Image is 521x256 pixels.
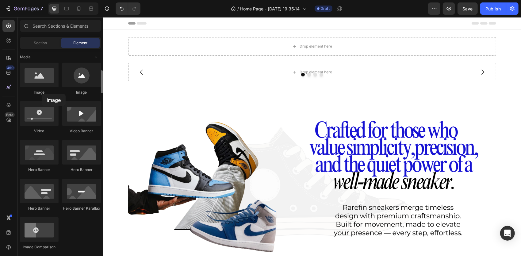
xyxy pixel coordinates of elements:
iframe: Design area [103,17,521,256]
span: Section [34,40,47,46]
div: 450 [6,65,15,70]
div: Image Comparison [20,244,59,250]
p: 7 [40,5,43,12]
div: Image [20,90,59,95]
div: Hero Banner Parallax [62,206,101,211]
div: Drop element here [196,52,229,57]
button: Carousel Next Arrow [371,46,388,64]
button: Save [458,2,478,15]
div: Hero Banner [20,206,59,211]
div: Hero Banner [20,167,59,173]
button: Dot [216,56,220,59]
button: Dot [210,56,214,59]
div: Beta [5,112,15,117]
span: Home Page - [DATE] 19:35:14 [240,6,300,12]
span: Toggle open [91,52,101,62]
input: Search Sections & Elements [20,20,101,32]
button: Dot [204,56,208,59]
div: Hero Banner [62,167,101,173]
span: Draft [321,6,330,11]
div: Open Intercom Messenger [500,226,515,241]
span: Media [20,54,31,60]
div: Video [20,128,59,134]
button: Carousel Back Arrow [30,46,47,64]
button: 7 [2,2,46,15]
span: / [238,6,239,12]
span: Element [73,40,87,46]
button: Dot [198,56,201,59]
div: Image [62,90,101,95]
div: Publish [485,6,501,12]
div: Drop element here [196,27,229,32]
span: Save [463,6,473,11]
div: Undo/Redo [116,2,140,15]
div: Video Banner [62,128,101,134]
button: Publish [480,2,506,15]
